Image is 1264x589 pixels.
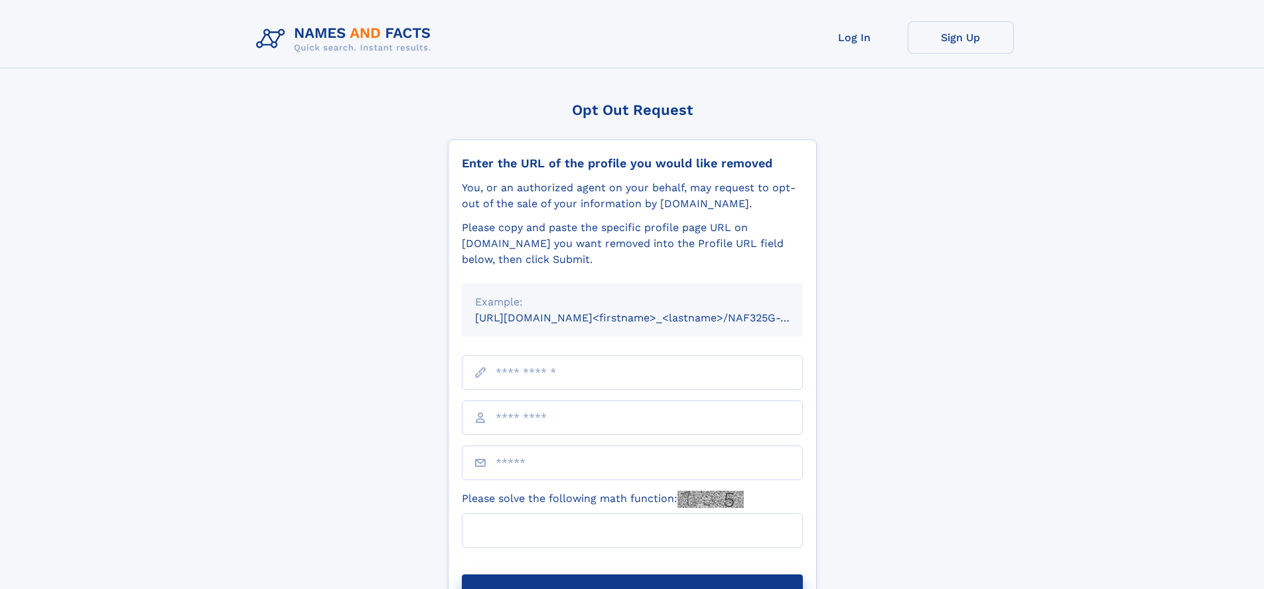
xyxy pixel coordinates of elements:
[802,21,908,54] a: Log In
[475,294,790,310] div: Example:
[462,180,803,212] div: You, or an authorized agent on your behalf, may request to opt-out of the sale of your informatio...
[908,21,1014,54] a: Sign Up
[251,21,442,57] img: Logo Names and Facts
[462,156,803,171] div: Enter the URL of the profile you would like removed
[448,102,817,118] div: Opt Out Request
[462,491,744,508] label: Please solve the following math function:
[462,220,803,268] div: Please copy and paste the specific profile page URL on [DOMAIN_NAME] you want removed into the Pr...
[475,311,828,324] small: [URL][DOMAIN_NAME]<firstname>_<lastname>/NAF325G-xxxxxxxx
